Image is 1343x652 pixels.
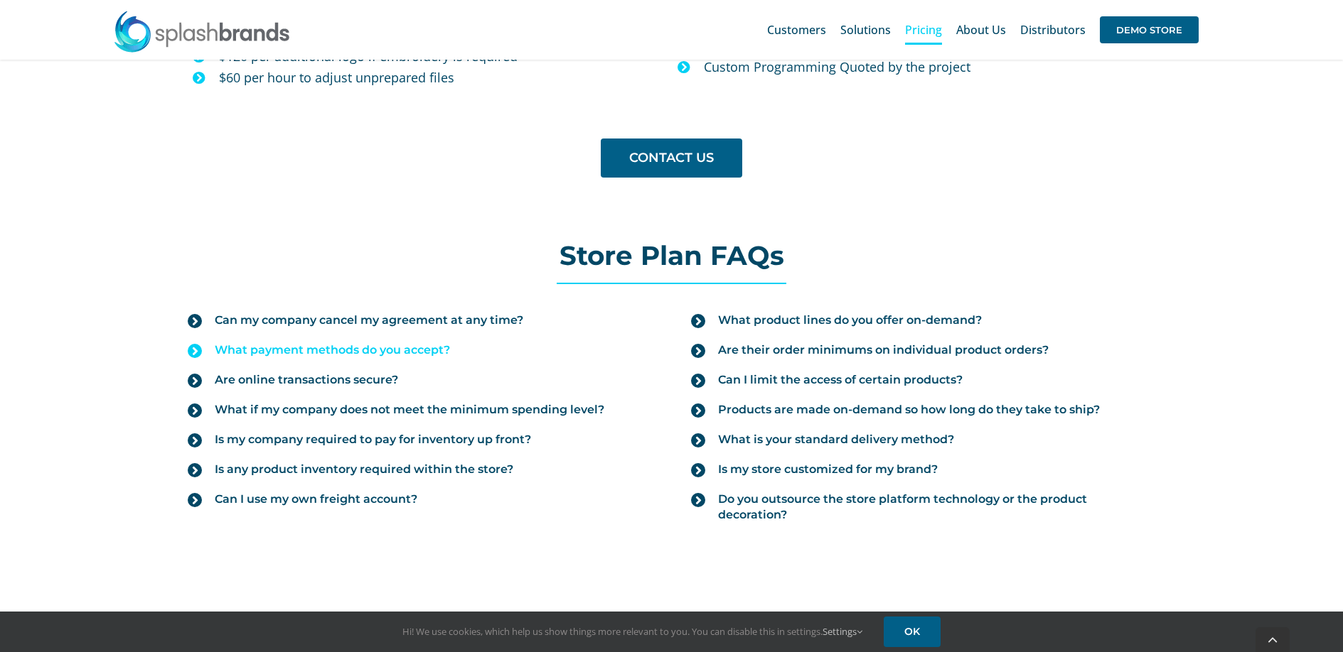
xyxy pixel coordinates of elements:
a: OK [884,616,941,647]
span: What is your standard delivery method? [718,432,954,447]
p: $60 per hour to adjust unprepared files [219,67,663,89]
span: Can I limit the access of certain products? [718,372,963,388]
span: What product lines do you offer on-demand? [718,313,982,328]
span: Solutions [840,24,891,36]
a: DEMO STORE [1100,7,1199,53]
span: Products are made on-demand so how long do they take to ship? [718,402,1100,418]
a: What is your standard delivery method? [691,425,1155,455]
a: What payment methods do you accept? [188,335,651,365]
a: Is my store customized for my brand? [691,455,1155,484]
a: Do you outsource the store platform technology or the product decoration? [691,484,1155,530]
span: Customers [767,24,826,36]
a: Can I use my own freight account? [188,484,651,514]
span: CONTACT US [629,151,714,165]
span: Distributors [1020,24,1086,36]
a: Customers [767,7,826,53]
span: Hi! We use cookies, which help us show things more relevant to you. You can disable this in setti... [402,625,862,638]
a: Distributors [1020,7,1086,53]
a: CONTACT US [601,138,742,178]
span: Are their order minimums on individual product orders? [718,342,1049,358]
a: Pricing [905,7,942,53]
a: Is any product inventory required within the store? [188,455,651,484]
h2: Store Plan FAQs [173,241,1169,270]
span: What payment methods do you accept? [215,342,450,358]
a: Products are made on-demand so how long do they take to ship? [691,395,1155,425]
span: Can my company cancel my agreement at any time? [215,313,523,328]
span: Are online transactions secure? [215,372,398,388]
span: Pricing [905,24,942,36]
span: Is any product inventory required within the store? [215,462,513,477]
span: Is my store customized for my brand? [718,462,938,477]
a: What if my company does not meet the minimum spending level? [188,395,651,425]
a: Is my company required to pay for inventory up front? [188,425,651,455]
img: SplashBrands.com Logo [113,10,291,53]
span: Do you outsource the store platform technology or the product decoration? [718,491,1155,523]
p: Custom Programming Quoted by the project [704,56,1169,78]
a: Are online transactions secure? [188,365,651,395]
span: DEMO STORE [1100,16,1199,43]
a: Can my company cancel my agreement at any time? [188,305,651,335]
a: What product lines do you offer on-demand? [691,305,1155,335]
nav: Main Menu Sticky [767,7,1199,53]
a: Are their order minimums on individual product orders? [691,335,1155,365]
a: Settings [823,625,862,638]
a: Can I limit the access of certain products? [691,365,1155,395]
span: Is my company required to pay for inventory up front? [215,432,531,447]
span: Can I use my own freight account? [215,491,417,507]
span: What if my company does not meet the minimum spending level? [215,402,604,418]
span: About Us [956,24,1006,36]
